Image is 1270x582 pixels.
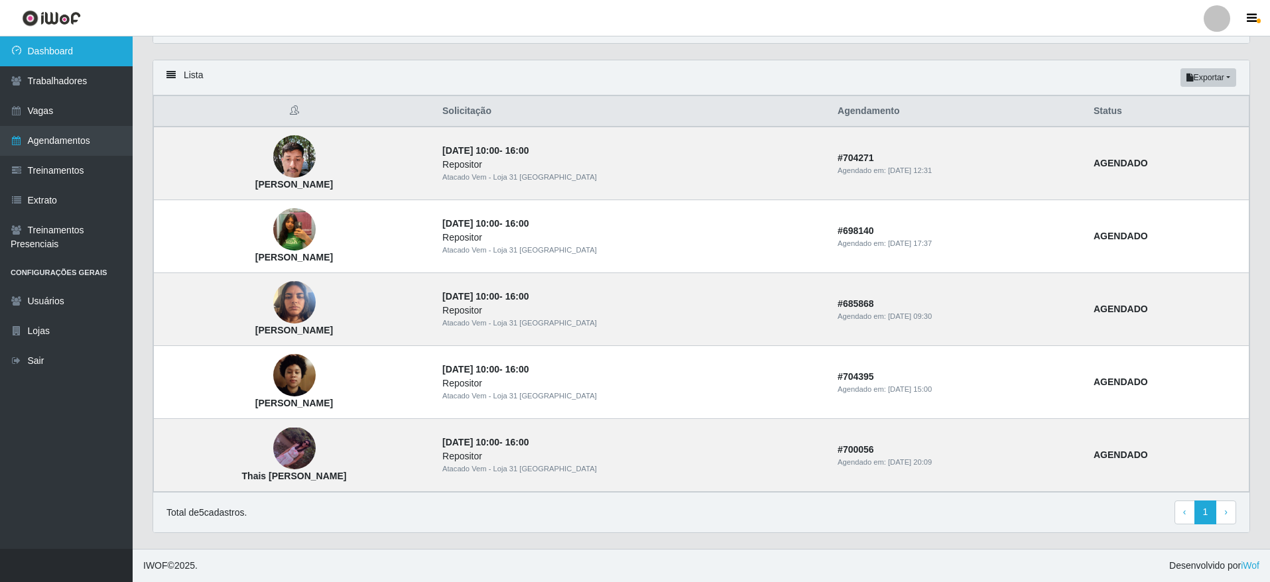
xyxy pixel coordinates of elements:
div: Atacado Vem - Loja 31 [GEOGRAPHIC_DATA] [442,318,822,329]
time: [DATE] 20:09 [888,458,932,466]
strong: # 704271 [838,152,874,163]
button: Exportar [1180,68,1236,87]
a: Previous [1175,500,1195,524]
strong: # 700056 [838,444,874,455]
div: Agendado em: [838,165,1078,176]
strong: # 704395 [838,371,874,382]
strong: - [442,218,529,229]
div: Repositor [442,304,822,318]
div: Agendado em: [838,457,1078,468]
img: Lucas Henrique Meirelles Silva [273,129,316,185]
time: [DATE] 10:00 [442,218,499,229]
img: Camily Vitória Cruz da Costa [273,347,316,404]
div: Repositor [442,231,822,245]
th: Status [1086,96,1249,127]
div: Agendado em: [838,311,1078,322]
strong: [PERSON_NAME] [255,252,333,262]
div: Lista [153,60,1249,95]
strong: - [442,437,529,447]
img: Elza Pereira dos Santos Vieira [273,274,316,331]
time: [DATE] 10:00 [442,145,499,156]
span: © 2025 . [143,559,198,573]
a: iWof [1241,560,1259,571]
strong: Thais [PERSON_NAME] [242,471,347,481]
strong: AGENDADO [1094,377,1148,387]
div: Repositor [442,158,822,172]
span: ‹ [1183,506,1186,517]
time: 16:00 [505,437,529,447]
p: Total de 5 cadastros. [166,506,247,520]
strong: - [442,145,529,156]
time: 16:00 [505,291,529,302]
div: Agendado em: [838,238,1078,249]
time: [DATE] 10:00 [442,364,499,375]
strong: [PERSON_NAME] [255,325,333,335]
a: 1 [1194,500,1217,524]
span: › [1224,506,1228,517]
div: Atacado Vem - Loja 31 [GEOGRAPHIC_DATA] [442,245,822,256]
span: Desenvolvido por [1169,559,1259,573]
strong: AGENDADO [1094,304,1148,314]
strong: AGENDADO [1094,449,1148,460]
time: [DATE] 10:00 [442,291,499,302]
div: Repositor [442,377,822,390]
th: Agendamento [830,96,1086,127]
strong: [PERSON_NAME] [255,398,333,408]
strong: - [442,291,529,302]
nav: pagination [1175,500,1236,524]
th: Solicitação [434,96,830,127]
span: IWOF [143,560,168,571]
div: Atacado Vem - Loja 31 [GEOGRAPHIC_DATA] [442,172,822,183]
strong: # 685868 [838,298,874,309]
img: CoreUI Logo [22,10,81,27]
time: 16:00 [505,218,529,229]
time: [DATE] 09:30 [888,312,932,320]
a: Next [1216,500,1236,524]
img: Débora Aissa Santos Daneu [273,202,316,257]
div: Atacado Vem - Loja 31 [GEOGRAPHIC_DATA] [442,463,822,475]
time: 16:00 [505,364,529,375]
img: Thais Figueira da Silva Barros [273,428,316,469]
time: [DATE] 15:00 [888,385,932,393]
time: [DATE] 10:00 [442,437,499,447]
strong: AGENDADO [1094,158,1148,168]
time: 16:00 [505,145,529,156]
div: Atacado Vem - Loja 31 [GEOGRAPHIC_DATA] [442,390,822,402]
strong: - [442,364,529,375]
strong: AGENDADO [1094,231,1148,241]
time: [DATE] 17:37 [888,239,932,247]
div: Repositor [442,449,822,463]
strong: # 698140 [838,225,874,236]
time: [DATE] 12:31 [888,166,932,174]
div: Agendado em: [838,384,1078,395]
strong: [PERSON_NAME] [255,179,333,190]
